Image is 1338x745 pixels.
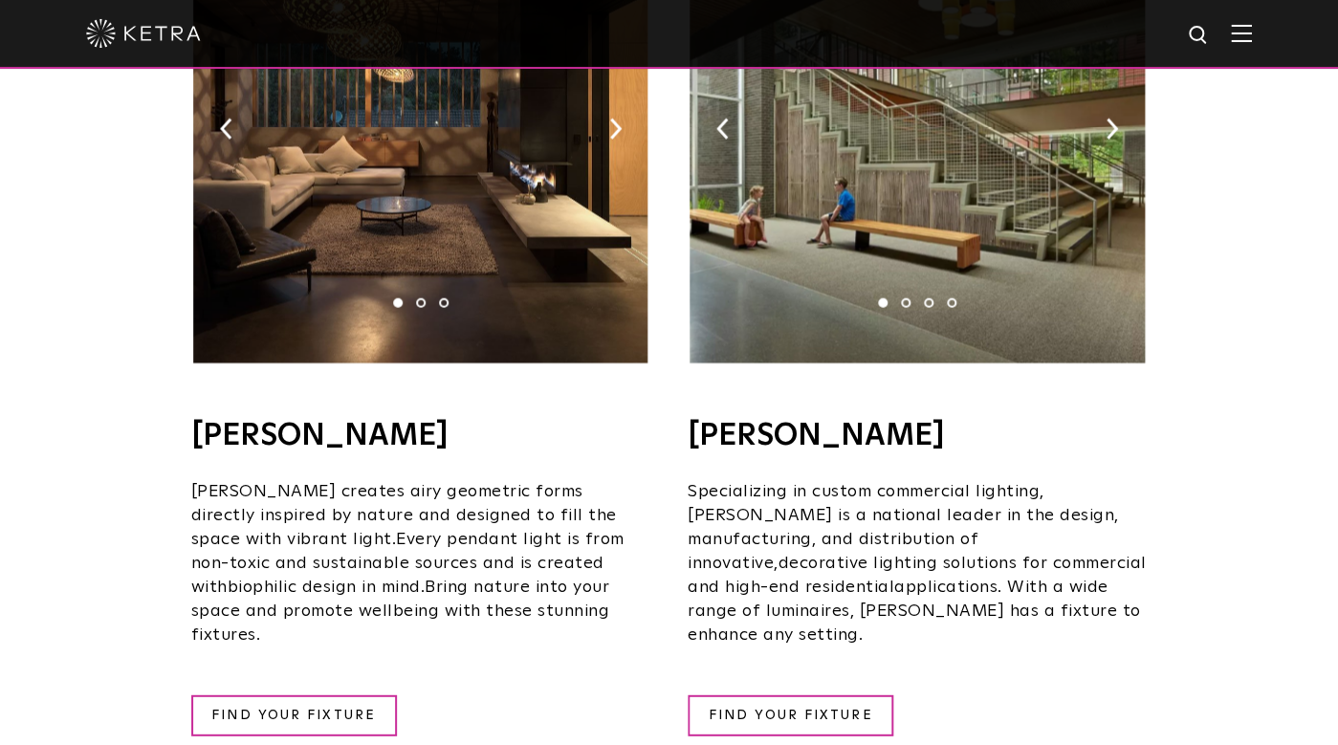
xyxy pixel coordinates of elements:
[688,507,833,524] span: [PERSON_NAME]
[191,480,650,647] p: biophilic design in mind.
[688,579,1141,644] span: applications. With a wide range of luminaires, [PERSON_NAME] has a fixture to enhance any setting.
[86,19,201,48] img: ketra-logo-2019-white
[688,421,1147,451] h4: [PERSON_NAME]
[191,531,625,596] span: Every pendant light is from non-toxic and sustainable sources and is created with
[1106,119,1118,140] img: arrow-right-black.svg
[220,119,232,140] img: arrow-left-black.svg
[688,695,893,736] a: FIND YOUR FIXTURE
[688,483,1044,500] span: Specializing in custom commercial lighting,
[1187,24,1211,48] img: search icon
[191,483,617,548] span: [PERSON_NAME] creates airy geometric forms directly inspired by nature and designed to fill the s...
[191,421,650,451] h4: [PERSON_NAME]
[191,695,397,736] a: FIND YOUR FIXTURE
[688,555,1147,596] span: decorative lighting solutions for commercial and high-end residential
[191,579,610,644] span: Bring nature into your space and promote wellbeing with these stunning fixtures.
[688,507,1119,572] span: is a national leader in the design, manufacturing, and distribution of innovative,
[609,119,622,140] img: arrow-right-black.svg
[1231,24,1252,42] img: Hamburger%20Nav.svg
[716,119,729,140] img: arrow-left-black.svg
